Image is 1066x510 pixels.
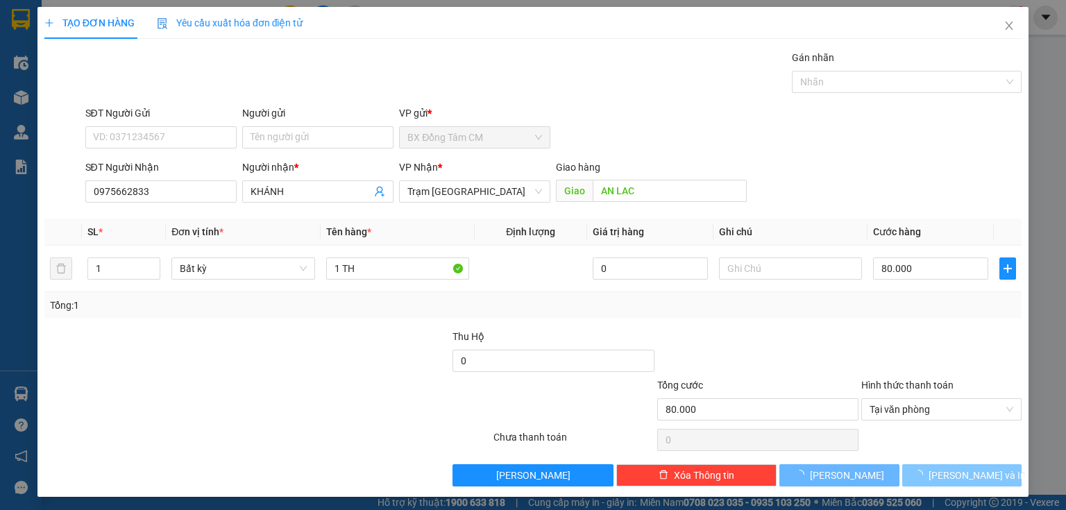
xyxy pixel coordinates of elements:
div: Người gửi [242,105,394,121]
div: VP gửi [399,105,550,121]
div: BX Đồng Tâm CM [12,12,81,62]
button: Close [990,7,1029,46]
span: Trạm Sài Gòn [407,181,542,202]
div: SĐT Người Nhận [85,160,237,175]
th: Ghi chú [713,219,868,246]
span: SL [87,226,99,237]
span: Nhận: [90,13,124,28]
button: [PERSON_NAME] [452,464,613,486]
span: Tên hàng [326,226,371,237]
span: Giá trị hàng [593,226,644,237]
div: Chưa thanh toán [492,430,655,454]
span: plus [1000,263,1015,274]
span: VP Nhận [399,162,438,173]
span: Thu Hộ [452,331,484,342]
div: 0828092191 [90,62,231,81]
span: TẠO ĐƠN HÀNG [44,17,135,28]
span: loading [795,470,810,479]
label: Gán nhãn [792,52,834,63]
input: Dọc đường [593,180,747,202]
span: [PERSON_NAME] [496,468,570,483]
input: 0 [593,257,708,280]
span: BX Đồng Tâm CM [407,127,542,148]
span: plus [44,18,54,28]
input: Ghi Chú [719,257,862,280]
span: Cước hàng [873,226,921,237]
label: Hình thức thanh toán [861,380,954,391]
div: HOA [90,45,231,62]
span: loading [913,470,929,479]
div: Tổng: 1 [50,298,412,313]
button: deleteXóa Thông tin [616,464,777,486]
span: CC : [88,93,108,108]
div: Người nhận [242,160,394,175]
span: [PERSON_NAME] [810,468,884,483]
span: Bất kỳ [180,258,306,279]
img: icon [157,18,168,29]
button: delete [50,257,72,280]
div: 40.000 [88,90,232,109]
span: delete [659,470,668,481]
button: plus [999,257,1016,280]
span: Tại văn phòng [870,399,1013,420]
span: [PERSON_NAME] và In [929,468,1026,483]
span: user-add [374,186,385,197]
span: Định lượng [506,226,555,237]
span: Xóa Thông tin [674,468,734,483]
span: Đơn vị tính [171,226,223,237]
span: Gửi: [12,13,33,28]
input: VD: Bàn, Ghế [326,257,469,280]
span: Yêu cầu xuất hóa đơn điện tử [157,17,303,28]
div: SĐT Người Gửi [85,105,237,121]
div: Trạm [GEOGRAPHIC_DATA] [90,12,231,45]
span: Giao hàng [556,162,600,173]
span: Giao [556,180,593,202]
button: [PERSON_NAME] [779,464,899,486]
button: [PERSON_NAME] và In [902,464,1022,486]
span: close [1004,20,1015,31]
span: Tổng cước [657,380,703,391]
